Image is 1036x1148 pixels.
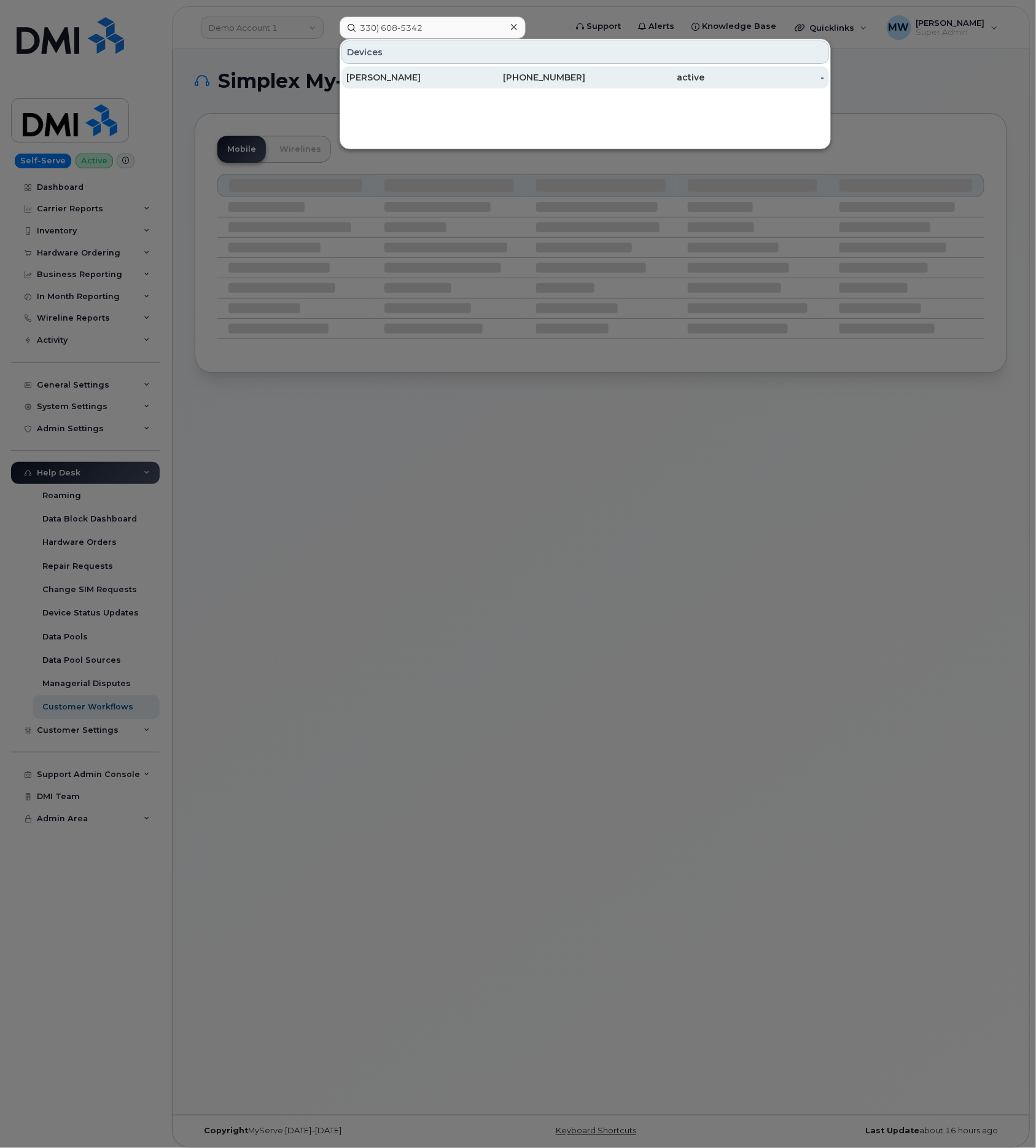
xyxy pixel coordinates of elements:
[585,71,705,84] div: active
[341,41,829,64] div: Devices
[341,66,829,88] a: [PERSON_NAME][PHONE_NUMBER]active-
[466,71,586,84] div: [PHONE_NUMBER]
[346,71,466,84] div: [PERSON_NAME]
[705,71,825,84] div: -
